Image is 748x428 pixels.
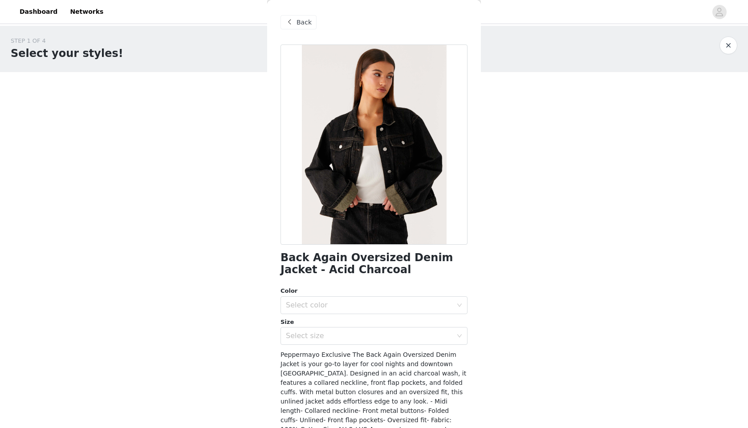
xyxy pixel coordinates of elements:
div: STEP 1 OF 4 [11,36,123,45]
a: Dashboard [14,2,63,22]
i: icon: down [457,333,462,339]
div: Select size [286,331,452,340]
a: Networks [65,2,109,22]
i: icon: down [457,303,462,309]
div: Select color [286,301,452,310]
span: Back [297,18,312,27]
div: Size [280,318,467,327]
h1: Back Again Oversized Denim Jacket - Acid Charcoal [280,252,467,276]
div: Color [280,287,467,295]
h1: Select your styles! [11,45,123,61]
div: avatar [715,5,724,19]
